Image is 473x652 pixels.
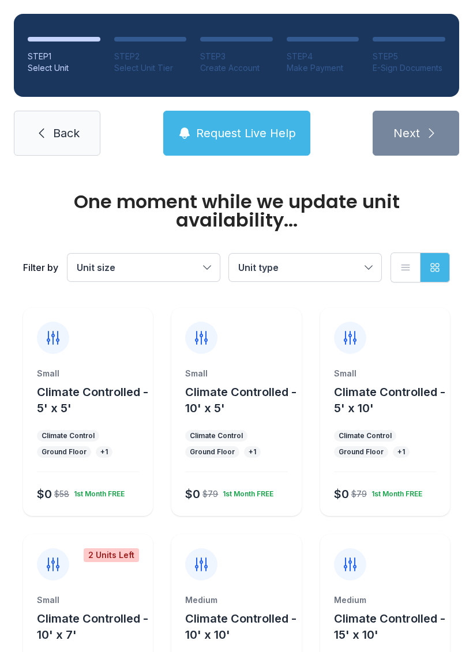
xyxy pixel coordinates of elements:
button: Unit size [67,254,220,281]
div: + 1 [100,447,108,457]
div: + 1 [249,447,256,457]
span: Next [393,125,420,141]
div: Climate Control [42,431,95,440]
div: $58 [54,488,69,500]
div: Small [334,368,436,379]
div: $79 [202,488,218,500]
div: Create Account [200,62,273,74]
div: Filter by [23,261,58,274]
button: Climate Controlled - 10' x 7' [37,610,148,643]
span: Climate Controlled - 5' x 10' [334,385,445,415]
button: Climate Controlled - 10' x 5' [185,384,296,416]
div: Ground Floor [42,447,87,457]
div: Medium [185,594,287,606]
div: One moment while we update unit availability... [23,193,450,229]
span: Climate Controlled - 10' x 7' [37,612,148,642]
div: 1st Month FREE [69,485,125,499]
div: $79 [351,488,367,500]
div: STEP 1 [28,51,100,62]
span: Back [53,125,80,141]
div: 1st Month FREE [367,485,422,499]
span: Climate Controlled - 15' x 10' [334,612,445,642]
div: Medium [334,594,436,606]
div: 2 Units Left [84,548,139,562]
div: Ground Floor [339,447,384,457]
span: Unit size [77,262,115,273]
button: Climate Controlled - 15' x 10' [334,610,445,643]
span: Climate Controlled - 10' x 10' [185,612,296,642]
div: Select Unit Tier [114,62,187,74]
span: Unit type [238,262,279,273]
div: Select Unit [28,62,100,74]
div: $0 [334,486,349,502]
div: STEP 4 [287,51,359,62]
div: Climate Control [339,431,392,440]
button: Climate Controlled - 5' x 5' [37,384,148,416]
button: Unit type [229,254,381,281]
div: Climate Control [190,431,243,440]
div: 1st Month FREE [218,485,273,499]
div: $0 [185,486,200,502]
div: STEP 3 [200,51,273,62]
span: Climate Controlled - 10' x 5' [185,385,296,415]
button: Climate Controlled - 5' x 10' [334,384,445,416]
div: + 1 [397,447,405,457]
div: STEP 2 [114,51,187,62]
div: Small [37,368,139,379]
div: $0 [37,486,52,502]
div: STEP 5 [373,51,445,62]
div: E-Sign Documents [373,62,445,74]
div: Ground Floor [190,447,235,457]
button: Climate Controlled - 10' x 10' [185,610,296,643]
div: Make Payment [287,62,359,74]
span: Request Live Help [196,125,296,141]
span: Climate Controlled - 5' x 5' [37,385,148,415]
div: Small [185,368,287,379]
div: Small [37,594,139,606]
